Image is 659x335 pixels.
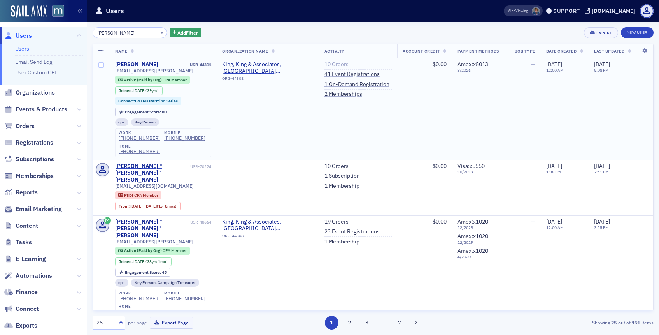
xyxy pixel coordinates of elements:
[546,67,564,73] time: 12:00 AM
[119,291,160,296] div: work
[16,105,67,114] span: Events & Products
[16,288,38,296] span: Finance
[164,291,205,296] div: mobile
[324,228,380,235] a: 23 Event Registrations
[16,88,55,97] span: Organizations
[164,296,205,301] div: [PHONE_NUMBER]
[324,183,359,190] a: 1 Membership
[119,130,160,135] div: work
[93,27,167,38] input: Search…
[119,135,160,141] div: [PHONE_NUMBER]
[128,319,147,326] label: per page
[546,218,562,225] span: [DATE]
[119,309,160,315] div: [PHONE_NUMBER]
[16,321,37,330] span: Exports
[130,203,142,209] span: [DATE]
[457,247,488,254] span: Amex : x1020
[222,61,313,75] span: King, King & Associates, PA (Baltimore, MD)
[594,162,610,169] span: [DATE]
[177,29,198,36] span: Add Filter
[16,32,32,40] span: Users
[115,108,170,116] div: Engagement Score: 80
[16,122,35,130] span: Orders
[433,218,447,225] span: $0.00
[393,316,407,330] button: 7
[119,259,133,264] span: Joined :
[531,162,535,169] span: —
[531,61,535,68] span: —
[457,240,501,245] span: 12 / 2029
[4,222,38,230] a: Content
[164,135,205,141] a: [PHONE_NUMBER]
[125,270,167,275] div: 45
[115,239,212,245] span: [EMAIL_ADDRESS][PERSON_NAME][DOMAIN_NAME]
[16,305,39,313] span: Connect
[133,259,168,264] div: (33yrs 1mo)
[532,7,540,15] span: Chris Dougherty
[115,68,212,74] span: [EMAIL_ADDRESS][PERSON_NAME][DOMAIN_NAME]
[324,219,349,226] a: 19 Orders
[118,77,186,82] a: Active (Paid by Org) CPA Member
[115,202,181,210] div: From: 2018-02-06 00:00:00
[508,8,528,14] span: Viewing
[15,58,52,65] a: Email Send Log
[4,138,53,147] a: Registrations
[457,169,501,175] span: 10 / 2019
[125,270,162,275] span: Engagement Score :
[4,188,38,197] a: Reports
[324,163,349,170] a: 10 Orders
[119,148,160,154] a: [PHONE_NUMBER]
[433,61,447,68] span: $0.00
[222,48,268,54] span: Organization Name
[115,163,189,183] a: [PERSON_NAME] "[PERSON_NAME]" [PERSON_NAME]
[115,219,189,239] div: [PERSON_NAME] "[PERSON_NAME]" [PERSON_NAME]
[457,225,501,230] span: 12 / 2029
[145,203,157,209] span: [DATE]
[52,5,64,17] img: SailAMX
[4,305,39,313] a: Connect
[610,319,618,326] strong: 25
[115,61,158,68] div: [PERSON_NAME]
[324,173,360,180] a: 1 Subscription
[133,88,159,93] div: (39yrs)
[546,48,577,54] span: Date Created
[457,254,501,259] span: 4 / 2020
[16,138,53,147] span: Registrations
[115,76,190,84] div: Active (Paid by Org): Active (Paid by Org): CPA Member
[594,169,609,175] time: 2:41 PM
[115,268,170,277] div: Engagement Score: 45
[515,48,535,54] span: Job Type
[118,248,186,253] a: Active (Paid by Org) CPA Member
[131,279,199,286] div: Key Person: Campaign Treasurer
[457,61,488,68] span: Amex : x5013
[16,155,54,164] span: Subscriptions
[508,8,515,13] div: Also
[4,172,54,180] a: Memberships
[163,248,187,253] span: CPA Member
[16,222,38,230] span: Content
[16,188,38,197] span: Reports
[106,6,124,16] h1: Users
[594,48,624,54] span: Last Updated
[325,316,338,330] button: 1
[324,71,380,78] a: 41 Event Registrations
[546,61,562,68] span: [DATE]
[222,76,313,84] div: ORG-44308
[4,321,37,330] a: Exports
[115,86,163,95] div: Joined: 1986-10-02 00:00:00
[324,48,345,54] span: Activity
[222,219,313,232] span: King, King & Associates, PA (Baltimore, MD)
[4,288,38,296] a: Finance
[546,225,564,230] time: 12:00 AM
[115,118,129,126] div: cpa
[130,204,177,209] div: – (1yr 8mos)
[585,8,638,14] button: [DOMAIN_NAME]
[119,204,130,209] span: From :
[133,259,145,264] span: [DATE]
[118,99,178,104] a: Connect:B&I Mastermind Series
[150,317,193,329] button: Export Page
[124,192,134,198] span: Prior
[16,238,32,247] span: Tasks
[222,162,226,169] span: —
